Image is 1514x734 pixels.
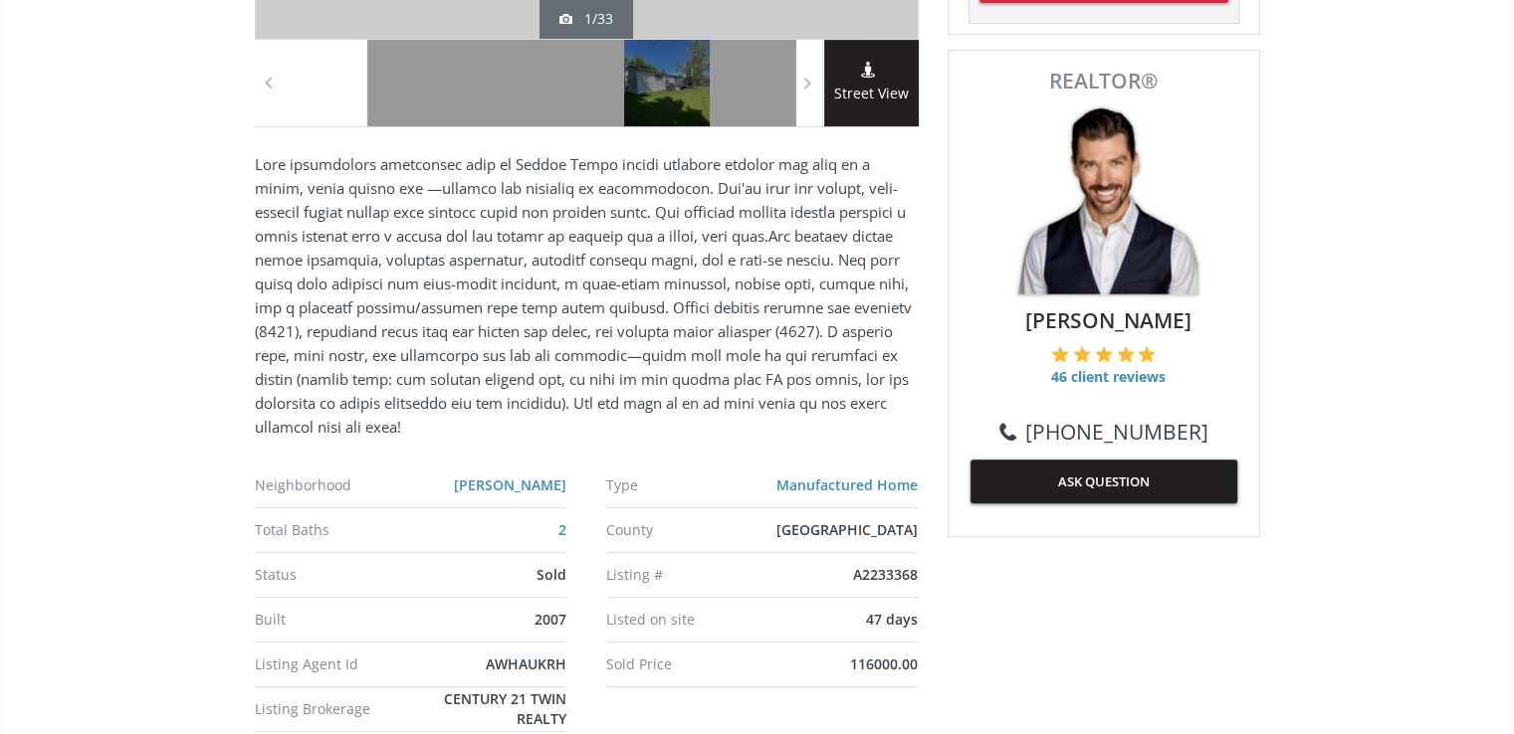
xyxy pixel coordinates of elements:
[1117,345,1135,363] img: 4 of 5 stars
[454,475,566,494] a: [PERSON_NAME]
[1004,101,1203,300] img: Photo of Mike Star
[255,613,420,627] div: Built
[255,478,420,492] div: Neighborhood
[866,610,918,629] span: 47 days
[980,305,1237,335] span: [PERSON_NAME]
[776,520,918,539] span: [GEOGRAPHIC_DATA]
[255,152,918,439] p: Lore ipsumdolors ametconsec adip el Seddoe Tempo incidi utlabore etdolor mag aliq en a minim, ven...
[1051,345,1069,363] img: 1 of 5 stars
[606,478,771,492] div: Type
[558,520,566,539] a: 2
[486,654,566,673] span: AWHAUKRH
[776,475,918,494] a: Manufactured Home
[971,71,1237,92] span: REALTOR®
[850,654,918,673] span: 116000.00
[971,459,1237,503] button: ASK QUESTION
[255,657,420,671] div: Listing Agent Id
[255,568,420,582] div: Status
[606,523,771,537] div: County
[559,9,613,29] div: 1/33
[1095,345,1113,363] img: 3 of 5 stars
[853,565,918,584] span: A2233368
[255,523,420,537] div: Total Baths
[606,568,771,582] div: Listing #
[535,610,566,629] span: 2007
[999,417,1208,447] a: [PHONE_NUMBER]
[824,83,919,105] span: Street View
[606,613,771,627] div: Listed on site
[444,689,566,728] span: CENTURY 21 TWIN REALTY
[1138,345,1156,363] img: 5 of 5 stars
[255,702,405,716] div: Listing Brokerage
[1073,345,1091,363] img: 2 of 5 stars
[606,657,771,671] div: Sold Price
[537,565,566,584] span: Sold
[1051,367,1166,387] span: 46 client reviews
